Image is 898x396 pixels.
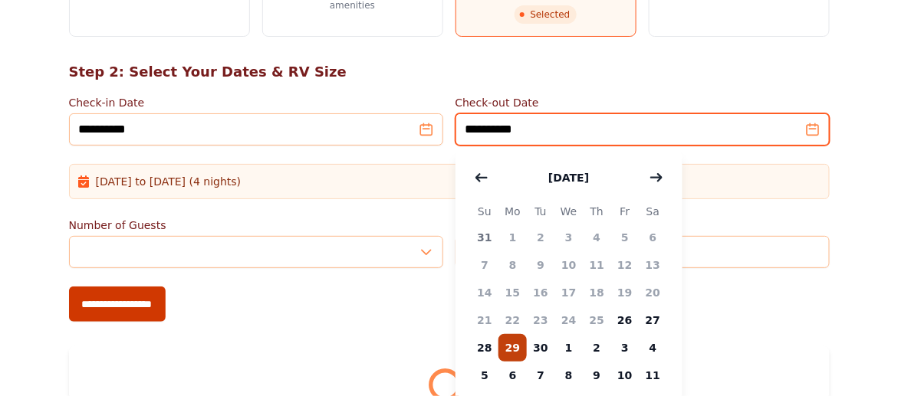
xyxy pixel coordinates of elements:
span: 12 [611,251,640,279]
span: 24 [555,306,584,334]
span: 14 [471,279,499,306]
label: Check-out Date [456,95,830,110]
span: 29 [498,334,527,362]
span: Sa [639,202,667,221]
span: 9 [583,362,611,389]
span: Su [471,202,499,221]
span: 23 [527,306,555,334]
span: Th [583,202,611,221]
span: 16 [527,279,555,306]
span: 26 [611,306,640,334]
span: 18 [583,279,611,306]
label: Number of Guests [69,218,443,233]
span: 6 [639,224,667,251]
span: 11 [583,251,611,279]
span: 15 [498,279,527,306]
span: 4 [639,334,667,362]
span: 3 [555,224,584,251]
span: 9 [527,251,555,279]
span: 30 [527,334,555,362]
span: 20 [639,279,667,306]
span: 17 [555,279,584,306]
span: Selected [515,5,576,24]
span: 8 [498,251,527,279]
span: 1 [498,224,527,251]
span: 6 [498,362,527,389]
span: 7 [527,362,555,389]
span: 11 [639,362,667,389]
span: 8 [555,362,584,389]
span: [DATE] to [DATE] (4 nights) [96,174,242,189]
label: Check-in Date [69,95,443,110]
span: 31 [471,224,499,251]
span: 21 [471,306,499,334]
span: Fr [611,202,640,221]
span: 7 [471,251,499,279]
span: 4 [583,224,611,251]
button: [DATE] [533,162,604,193]
span: 2 [527,224,555,251]
span: 10 [555,251,584,279]
span: Tu [527,202,555,221]
h2: Step 2: Select Your Dates & RV Size [69,61,830,83]
span: 5 [471,362,499,389]
span: 2 [583,334,611,362]
span: 27 [639,306,667,334]
span: Mo [498,202,527,221]
span: 13 [639,251,667,279]
span: 5 [611,224,640,251]
span: 10 [611,362,640,389]
span: 28 [471,334,499,362]
span: 25 [583,306,611,334]
span: 22 [498,306,527,334]
span: We [555,202,584,221]
span: 19 [611,279,640,306]
span: 1 [555,334,584,362]
span: 3 [611,334,640,362]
